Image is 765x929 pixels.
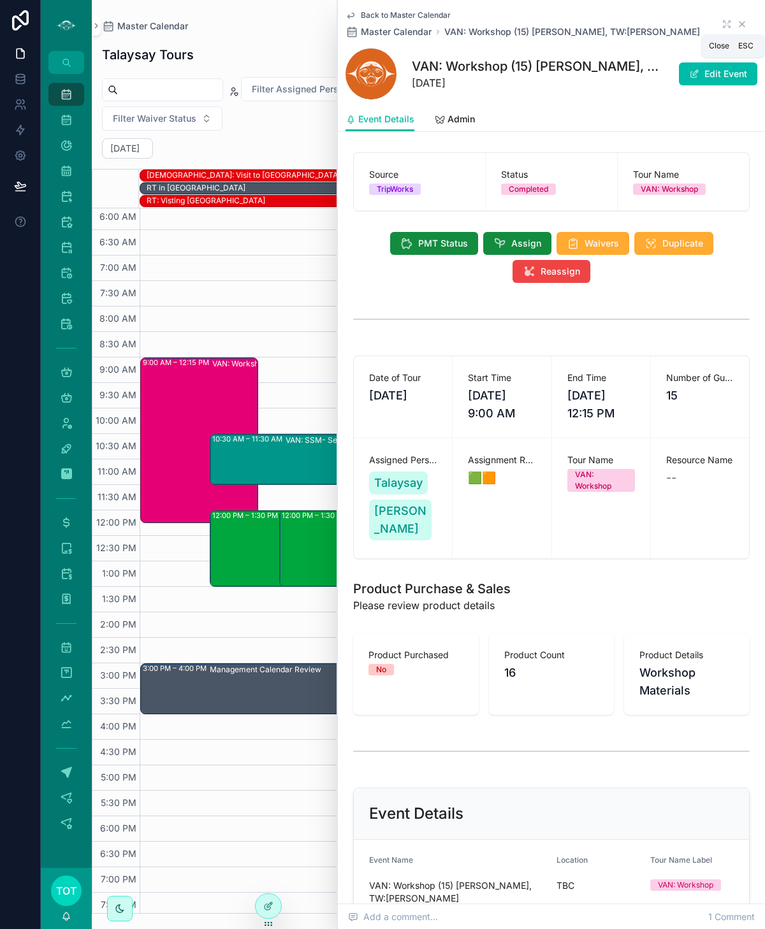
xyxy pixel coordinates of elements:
[102,106,222,131] button: Select Button
[210,511,327,586] div: 12:00 PM – 1:30 PMVAN: TT - [PERSON_NAME] (1) Wadgy Senbel, TW:ZKKU-IMQT
[639,664,734,700] span: Workshop Materials
[650,855,712,865] span: Tour Name Label
[353,598,511,613] span: Please review product details
[511,237,541,250] span: Assign
[98,874,140,884] span: 7:00 PM
[585,237,619,250] span: Waivers
[412,57,662,75] h1: VAN: Workshop (15) [PERSON_NAME], TW:[PERSON_NAME]
[252,83,361,96] span: Filter Assigned Personnel
[280,511,397,586] div: 12:00 PM – 1:30 PMVAN: TT - [PERSON_NAME] (1) [PERSON_NAME] ..., TW:AXMT-IJDH
[99,568,140,579] span: 1:00 PM
[369,387,437,405] span: [DATE]
[369,879,546,905] span: VAN: Workshop (15) [PERSON_NAME], TW:[PERSON_NAME]
[418,237,468,250] span: PMT Status
[92,440,140,451] span: 10:30 AM
[93,542,140,553] span: 12:30 PM
[97,721,140,731] span: 4:00 PM
[575,469,627,492] div: VAN: Workshop
[102,46,194,64] h1: Talaysay Tours
[143,357,212,368] div: 9:00 AM – 12:15 PM
[97,670,140,681] span: 3:00 PM
[666,469,676,487] span: --
[374,502,426,538] span: [PERSON_NAME]
[504,664,599,682] span: 16
[143,663,210,673] div: 3:00 PM – 4:00 PM
[513,260,590,283] button: Reassign
[444,25,700,38] a: VAN: Workshop (15) [PERSON_NAME], TW:[PERSON_NAME]
[541,265,580,278] span: Reassign
[147,170,340,180] div: [DEMOGRAPHIC_DATA]: Visit to [GEOGRAPHIC_DATA]
[708,911,755,923] span: 1 Comment
[147,169,340,181] div: SHAE: Visit to Japan
[369,472,428,494] a: Talaysay
[634,232,713,255] button: Duplicate
[93,517,140,528] span: 12:00 PM
[557,232,629,255] button: Waivers
[468,454,535,466] span: Assignment Review
[509,184,548,195] div: Completed
[210,435,681,484] div: 10:30 AM – 11:30 AMVAN: SSM- Second Beach (20) [PERSON_NAME]| SFU, TW:DPXN-WAGI
[96,338,140,349] span: 8:30 AM
[666,387,734,405] span: 15
[110,142,140,155] h2: [DATE]
[98,772,140,782] span: 5:00 PM
[633,168,734,181] span: Tour Name
[353,580,511,598] h1: Product Purchase & Sales
[141,664,493,714] div: 3:00 PM – 4:00 PMManagement Calendar Review
[736,41,756,51] span: Esc
[282,510,351,521] div: 12:00 PM – 1:30 PM
[368,649,463,661] span: Product Purchased
[369,855,413,865] span: Event Name
[212,434,286,444] div: 10:30 AM – 11:30 AM
[96,211,140,222] span: 6:00 AM
[504,649,599,661] span: Product Count
[97,823,140,833] span: 6:00 PM
[241,77,388,101] button: Select Button
[98,797,140,808] span: 5:30 PM
[567,371,635,384] span: End Time
[56,15,76,36] img: App logo
[361,25,432,38] span: Master Calendar
[97,287,140,298] span: 7:30 AM
[96,313,140,324] span: 8:00 AM
[348,911,438,923] span: Add a comment...
[117,20,188,32] span: Master Calendar
[96,364,140,375] span: 9:00 AM
[501,168,602,181] span: Status
[97,695,140,706] span: 3:30 PM
[102,20,188,32] a: Master Calendar
[468,387,535,422] span: [DATE] 9:00 AM
[377,184,413,195] div: TripWorks
[483,232,551,255] button: Assign
[639,649,734,661] span: Product Details
[369,371,437,384] span: Date of Tour
[666,454,734,466] span: Resource Name
[390,232,478,255] button: PMT Status
[662,237,703,250] span: Duplicate
[141,358,258,522] div: 9:00 AM – 12:15 PMVAN: Workshop (15) [PERSON_NAME], TW:[PERSON_NAME]
[369,500,432,540] a: [PERSON_NAME]
[346,108,414,132] a: Event Details
[94,491,140,502] span: 11:30 AM
[147,196,265,206] div: RT: Visting [GEOGRAPHIC_DATA]
[567,454,635,466] span: Tour Name
[709,41,729,51] span: Close
[358,113,414,126] span: Event Details
[346,10,451,20] a: Back to Master Calendar
[97,619,140,630] span: 2:00 PM
[641,184,698,195] div: VAN: Workshop
[468,371,535,384] span: Start Time
[92,415,140,426] span: 10:00 AM
[96,389,140,400] span: 9:30 AM
[94,466,140,477] span: 11:00 AM
[97,848,140,859] span: 6:30 PM
[98,899,140,910] span: 7:30 PM
[361,10,451,20] span: Back to Master Calendar
[212,359,326,369] div: VAN: Workshop (15) [PERSON_NAME], TW:[PERSON_NAME]
[567,387,635,422] span: [DATE] 12:15 PM
[557,879,640,892] span: TBC
[369,803,463,824] h2: Event Details
[97,746,140,757] span: 4:30 PM
[147,182,245,194] div: RT in UK
[99,593,140,604] span: 1:30 PM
